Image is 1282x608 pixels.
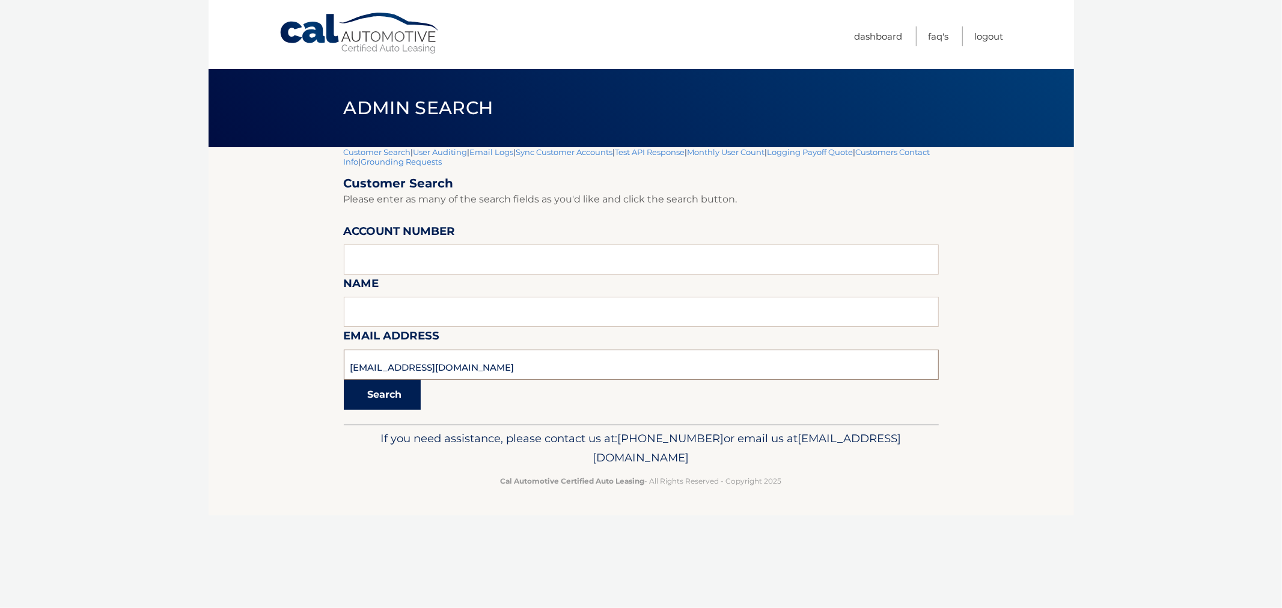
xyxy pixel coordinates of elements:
label: Name [344,275,379,297]
a: Cal Automotive [279,12,441,55]
button: Search [344,380,421,410]
a: Sync Customer Accounts [516,147,613,157]
a: Logout [975,26,1004,46]
a: Email Logs [470,147,514,157]
span: Admin Search [344,97,493,119]
h2: Customer Search [344,176,939,191]
div: | | | | | | | | [344,147,939,424]
p: If you need assistance, please contact us at: or email us at [352,429,931,467]
a: Logging Payoff Quote [768,147,853,157]
p: Please enter as many of the search fields as you'd like and click the search button. [344,191,939,208]
a: Monthly User Count [688,147,765,157]
a: Customer Search [344,147,411,157]
a: FAQ's [929,26,949,46]
label: Account Number [344,222,456,245]
a: Grounding Requests [361,157,442,166]
strong: Cal Automotive Certified Auto Leasing [501,476,645,485]
p: - All Rights Reserved - Copyright 2025 [352,475,931,487]
a: Test API Response [615,147,685,157]
a: User Auditing [414,147,468,157]
span: [PHONE_NUMBER] [618,431,724,445]
a: Customers Contact Info [344,147,930,166]
label: Email Address [344,327,440,349]
a: Dashboard [855,26,903,46]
